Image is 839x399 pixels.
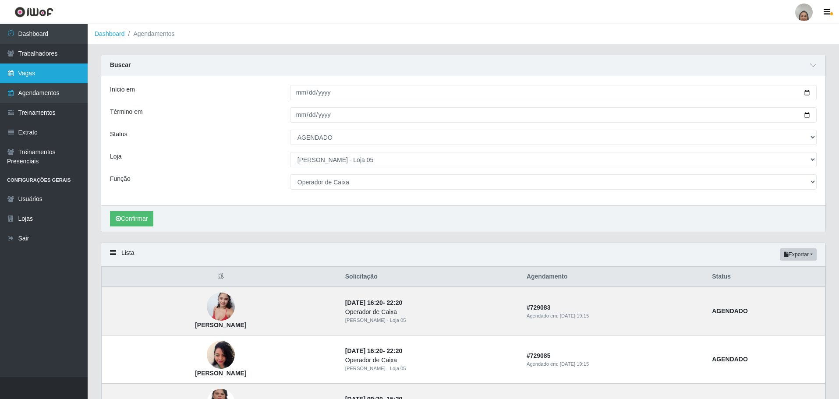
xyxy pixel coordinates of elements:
[345,317,516,324] div: [PERSON_NAME] - Loja 05
[527,304,551,311] strong: # 729083
[195,321,246,328] strong: [PERSON_NAME]
[110,174,131,184] label: Função
[110,107,143,117] label: Término em
[14,7,53,18] img: CoreUI Logo
[207,288,235,325] img: Vanessa Bruna da Silva
[712,307,748,314] strong: AGENDADO
[345,356,516,365] div: Operador de Caixa
[345,307,516,317] div: Operador de Caixa
[527,352,551,359] strong: # 729085
[290,85,817,100] input: 00/00/0000
[207,336,235,374] img: Tuliana Xavier da Costa
[101,243,825,266] div: Lista
[88,24,839,44] nav: breadcrumb
[527,360,701,368] div: Agendado em:
[290,107,817,123] input: 00/00/0000
[386,347,402,354] time: 22:20
[345,347,402,354] strong: -
[780,248,817,261] button: Exportar
[345,299,402,306] strong: -
[345,365,516,372] div: [PERSON_NAME] - Loja 05
[340,267,521,287] th: Solicitação
[521,267,707,287] th: Agendamento
[560,313,589,318] time: [DATE] 19:15
[110,211,153,226] button: Confirmar
[386,299,402,306] time: 22:20
[125,29,175,39] li: Agendamentos
[345,299,383,306] time: [DATE] 16:20
[560,361,589,367] time: [DATE] 19:15
[110,130,127,139] label: Status
[712,356,748,363] strong: AGENDADO
[195,370,246,377] strong: [PERSON_NAME]
[110,152,121,161] label: Loja
[707,267,825,287] th: Status
[110,61,131,68] strong: Buscar
[95,30,125,37] a: Dashboard
[527,312,701,320] div: Agendado em:
[345,347,383,354] time: [DATE] 16:20
[110,85,135,94] label: Início em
